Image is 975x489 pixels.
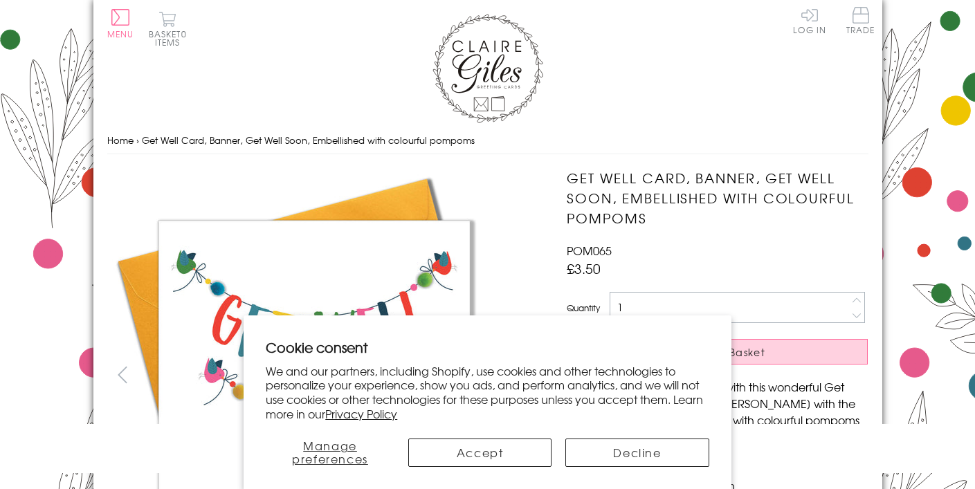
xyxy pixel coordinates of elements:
a: Home [107,133,134,147]
label: Quantity [567,302,600,314]
button: prev [107,359,138,390]
p: We and our partners, including Shopify, use cookies and other technologies to personalize your ex... [266,364,709,421]
span: £3.50 [567,259,601,278]
a: Log In [793,7,826,34]
span: › [136,133,139,147]
span: 0 items [155,28,187,48]
button: Accept [408,439,552,467]
button: Basket0 items [149,11,187,46]
button: Menu [107,9,134,38]
h1: Get Well Card, Banner, Get Well Soon, Embellished with colourful pompoms [567,168,868,228]
span: Get Well Card, Banner, Get Well Soon, Embellished with colourful pompoms [142,133,475,147]
img: Claire Giles Greetings Cards [432,14,543,123]
span: POM065 [567,242,612,259]
h2: Cookie consent [266,338,709,357]
span: Menu [107,28,134,40]
nav: breadcrumbs [107,127,868,155]
button: Decline [565,439,709,467]
a: Privacy Policy [325,405,397,422]
a: Trade [846,7,875,37]
span: Trade [846,7,875,34]
span: Manage preferences [292,437,368,467]
button: Manage preferences [266,439,394,467]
